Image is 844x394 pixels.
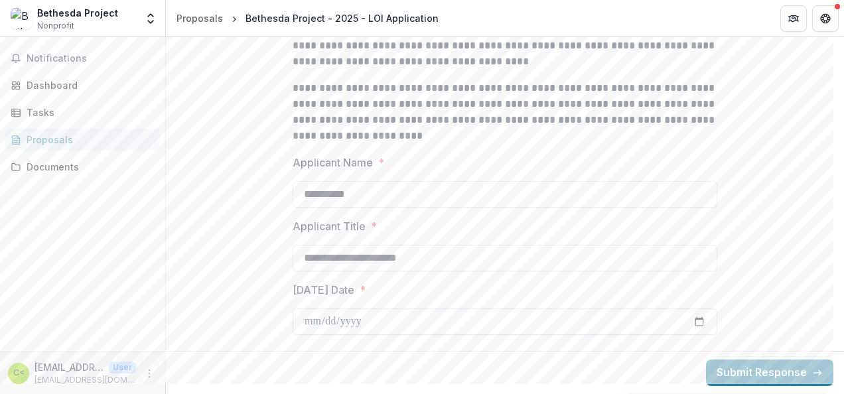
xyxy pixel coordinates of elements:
[176,11,223,25] div: Proposals
[37,20,74,32] span: Nonprofit
[706,360,833,386] button: Submit Response
[27,160,149,174] div: Documents
[27,53,155,64] span: Notifications
[293,218,366,234] p: Applicant Title
[171,9,228,28] a: Proposals
[27,133,149,147] div: Proposals
[780,5,807,32] button: Partners
[35,374,136,386] p: [EMAIL_ADDRESS][DOMAIN_NAME]
[5,129,160,151] a: Proposals
[5,156,160,178] a: Documents
[5,74,160,96] a: Dashboard
[293,155,373,170] p: Applicant Name
[141,365,157,381] button: More
[5,101,160,123] a: Tasks
[13,369,25,377] div: communitylife@bethesdaproject.org <communitylife@bethesdaproject.org>
[141,5,160,32] button: Open entity switcher
[5,48,160,69] button: Notifications
[171,9,444,28] nav: breadcrumb
[293,282,354,298] p: [DATE] Date
[37,6,118,20] div: Bethesda Project
[246,11,439,25] div: Bethesda Project - 2025 - LOI Application
[27,105,149,119] div: Tasks
[11,8,32,29] img: Bethesda Project
[812,5,839,32] button: Get Help
[109,361,136,373] p: User
[27,78,149,92] div: Dashboard
[35,360,104,374] p: [EMAIL_ADDRESS][DOMAIN_NAME] <[EMAIL_ADDRESS][DOMAIN_NAME]>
